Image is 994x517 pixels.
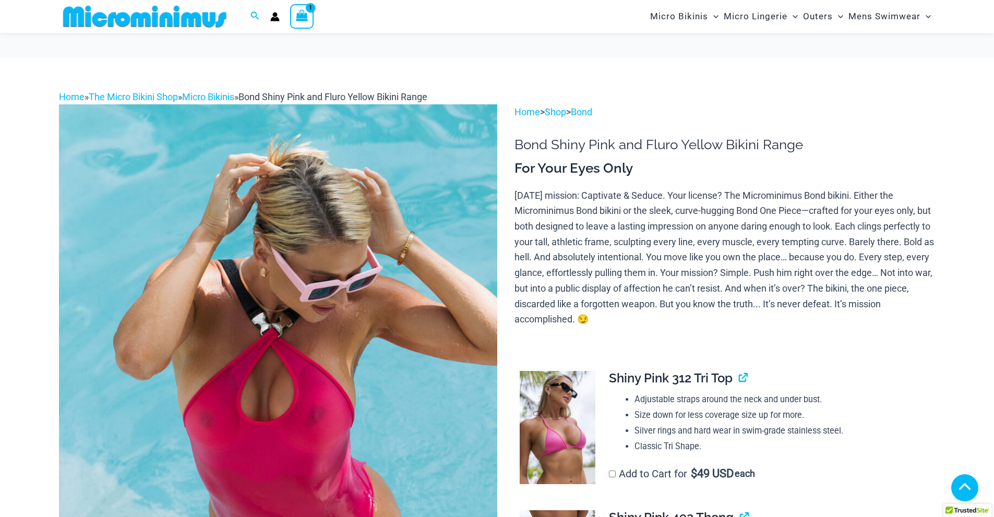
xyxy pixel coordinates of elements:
[691,468,734,479] span: 49 USD
[833,3,843,30] span: Menu Toggle
[691,467,697,480] span: $
[59,91,427,102] span: » » »
[182,91,234,102] a: Micro Bikinis
[920,3,931,30] span: Menu Toggle
[708,3,718,30] span: Menu Toggle
[514,160,935,177] h3: For Your Eyes Only
[724,3,787,30] span: Micro Lingerie
[609,471,616,477] input: Add to Cart for$49 USD each
[800,3,846,30] a: OutersMenu ToggleMenu Toggle
[721,3,800,30] a: Micro LingerieMenu ToggleMenu Toggle
[735,468,755,479] span: each
[250,10,260,23] a: Search icon link
[634,407,927,423] li: Size down for less coverage size up for more.
[787,3,798,30] span: Menu Toggle
[650,3,708,30] span: Micro Bikinis
[270,12,280,21] a: Account icon link
[514,104,935,120] p: > >
[609,370,733,386] span: Shiny Pink 312 Tri Top
[545,106,566,117] a: Shop
[634,392,927,407] li: Adjustable straps around the neck and under bust.
[59,91,85,102] a: Home
[520,371,595,485] img: Bond Shiny Pink 312 Top
[238,91,427,102] span: Bond Shiny Pink and Fluro Yellow Bikini Range
[59,5,231,28] img: MM SHOP LOGO FLAT
[89,91,178,102] a: The Micro Bikini Shop
[803,3,833,30] span: Outers
[514,137,935,153] h1: Bond Shiny Pink and Fluro Yellow Bikini Range
[634,439,927,454] li: Classic Tri Shape.
[514,188,935,327] p: [DATE] mission: Captivate & Seduce. Your license? The Microminimus Bond bikini. Either the Microm...
[646,2,936,31] nav: Site Navigation
[846,3,933,30] a: Mens SwimwearMenu ToggleMenu Toggle
[571,106,592,117] a: Bond
[290,4,314,28] a: View Shopping Cart, 1 items
[634,423,927,439] li: Silver rings and hard wear in swim-grade stainless steel.
[648,3,721,30] a: Micro BikinisMenu ToggleMenu Toggle
[848,3,920,30] span: Mens Swimwear
[609,467,755,480] label: Add to Cart for
[514,106,540,117] a: Home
